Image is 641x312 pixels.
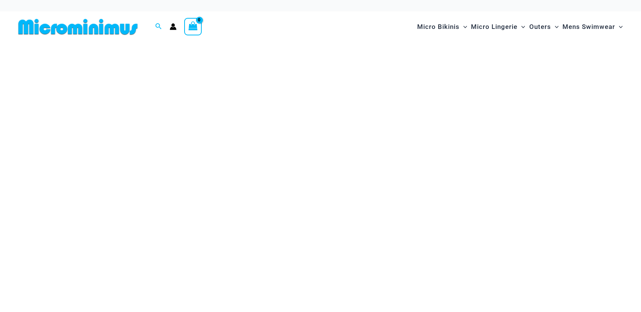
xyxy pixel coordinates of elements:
a: OutersMenu ToggleMenu Toggle [527,15,561,38]
span: Micro Lingerie [471,17,517,37]
a: Mens SwimwearMenu ToggleMenu Toggle [561,15,625,38]
a: View Shopping Cart, empty [184,18,202,35]
a: Search icon link [155,22,162,32]
span: Micro Bikinis [417,17,459,37]
a: Micro BikinisMenu ToggleMenu Toggle [415,15,469,38]
span: Menu Toggle [459,17,467,37]
span: Menu Toggle [551,17,559,37]
a: Micro LingerieMenu ToggleMenu Toggle [469,15,527,38]
span: Menu Toggle [615,17,623,37]
img: MM SHOP LOGO FLAT [15,18,141,35]
nav: Site Navigation [414,14,626,40]
span: Menu Toggle [517,17,525,37]
span: Outers [529,17,551,37]
a: Account icon link [170,23,177,30]
span: Mens Swimwear [562,17,615,37]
